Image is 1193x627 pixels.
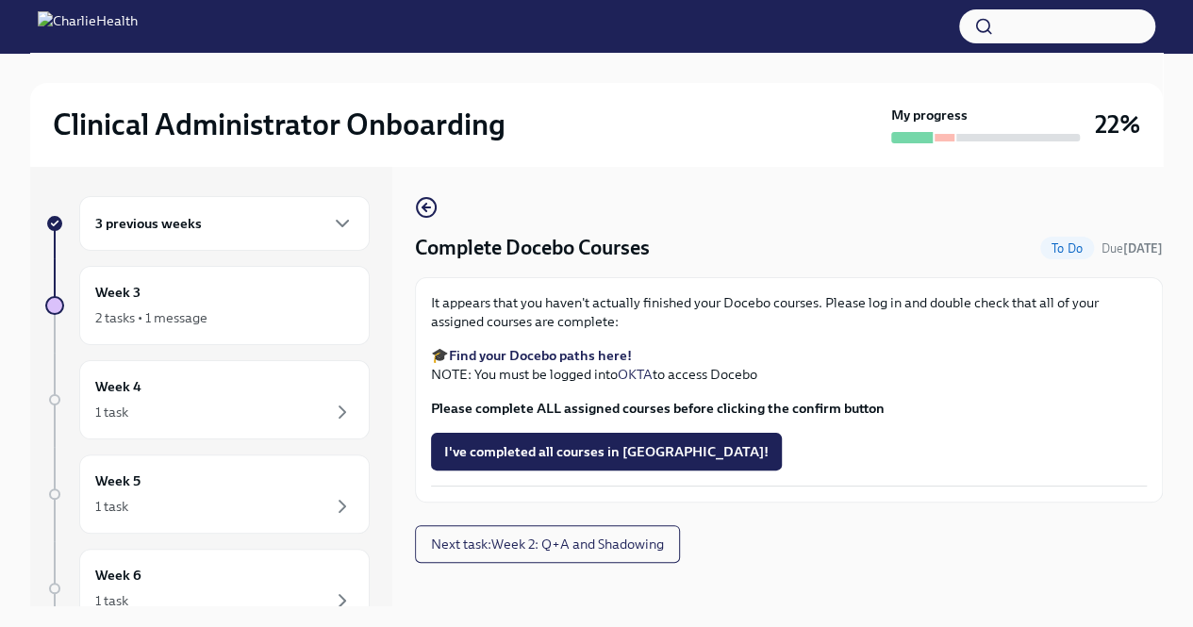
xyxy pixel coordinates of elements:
[38,11,138,41] img: CharlieHealth
[444,442,769,461] span: I've completed all courses in [GEOGRAPHIC_DATA]!
[95,308,207,327] div: 2 tasks • 1 message
[618,366,653,383] a: OKTA
[415,234,650,262] h4: Complete Docebo Courses
[95,282,141,303] h6: Week 3
[79,196,370,251] div: 3 previous weeks
[45,454,370,534] a: Week 51 task
[415,525,680,563] button: Next task:Week 2: Q+A and Shadowing
[431,400,885,417] strong: Please complete ALL assigned courses before clicking the confirm button
[95,376,141,397] h6: Week 4
[891,106,968,124] strong: My progress
[95,497,128,516] div: 1 task
[95,591,128,610] div: 1 task
[45,266,370,345] a: Week 32 tasks • 1 message
[1095,107,1140,141] h3: 22%
[1102,241,1163,256] span: Due
[1123,241,1163,256] strong: [DATE]
[431,535,664,553] span: Next task : Week 2: Q+A and Shadowing
[1102,239,1163,257] span: August 29th, 2025 10:00
[1040,241,1094,256] span: To Do
[95,470,141,491] h6: Week 5
[431,346,1147,384] p: 🎓 NOTE: You must be logged into to access Docebo
[45,360,370,439] a: Week 41 task
[95,565,141,586] h6: Week 6
[95,213,202,234] h6: 3 previous weeks
[431,433,782,470] button: I've completed all courses in [GEOGRAPHIC_DATA]!
[95,403,128,421] div: 1 task
[431,293,1147,331] p: It appears that you haven't actually finished your Docebo courses. Please log in and double check...
[53,106,505,143] h2: Clinical Administrator Onboarding
[449,347,632,364] a: Find your Docebo paths here!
